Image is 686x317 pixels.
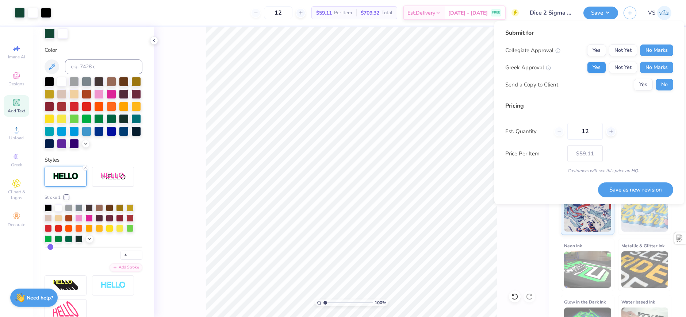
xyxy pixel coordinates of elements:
button: Yes [587,62,606,73]
span: FREE [492,10,500,15]
img: Standard [564,195,611,232]
span: Total [382,9,392,17]
button: Yes [587,45,606,56]
span: Add Text [8,108,25,114]
span: [DATE] - [DATE] [448,9,488,17]
strong: Need help? [27,294,53,301]
span: Greek [11,162,22,168]
div: Pricing [505,101,673,110]
button: Yes [634,79,653,90]
a: VS [648,6,671,20]
label: Price Per Item [505,150,562,158]
button: No Marks [640,62,673,73]
span: Glow in the Dark Ink [564,298,606,306]
input: – – [567,123,603,140]
button: Not Yet [609,45,637,56]
input: e.g. 7428 c [65,59,142,74]
div: Color [45,46,142,54]
span: $59.11 [316,9,332,17]
div: Add Stroke [110,263,142,272]
div: Submit for [505,28,673,37]
input: – – [264,6,292,19]
span: Image AI [8,54,25,60]
img: Stroke [53,172,78,181]
span: $709.32 [361,9,379,17]
span: Decorate [8,222,25,228]
span: Est. Delivery [407,9,435,17]
div: Customers will see this price on HQ. [505,167,673,174]
button: Save as new revision [598,182,673,197]
div: Collegiate Approval [505,46,560,55]
img: Metallic & Glitter Ink [621,251,668,288]
span: Clipart & logos [4,189,29,201]
img: 3d Illusion [53,279,78,291]
img: Negative Space [100,281,126,290]
button: No Marks [640,45,673,56]
span: Stroke 1 [45,194,61,201]
div: Greek Approval [505,63,551,72]
span: Upload [9,135,24,141]
span: VS [648,9,655,17]
img: Free Distort [53,301,78,317]
span: 100 % [375,299,386,306]
img: Volodymyr Sobko [657,6,671,20]
button: Save [583,7,618,19]
span: Metallic & Glitter Ink [621,242,664,250]
button: No [656,79,673,90]
span: Designs [8,81,24,87]
img: Neon Ink [564,251,611,288]
span: Neon Ink [564,242,582,250]
img: Puff Ink [621,195,668,232]
span: Water based Ink [621,298,655,306]
div: Styles [45,156,142,164]
div: Send a Copy to Client [505,81,558,89]
span: Per Item [334,9,352,17]
label: Est. Quantity [505,127,549,136]
input: Untitled Design [524,5,578,20]
img: Shadow [100,172,126,181]
button: Not Yet [609,62,637,73]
